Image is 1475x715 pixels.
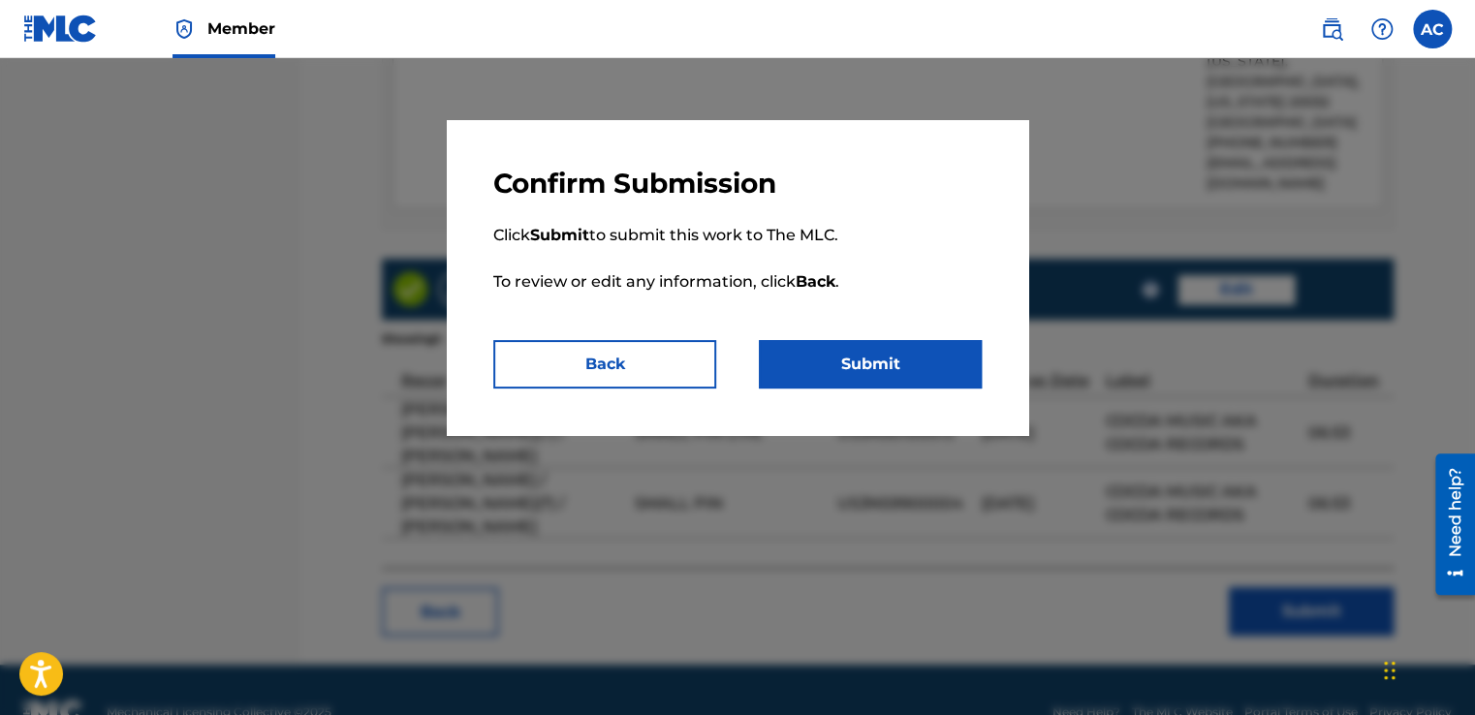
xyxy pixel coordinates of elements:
[1312,10,1351,48] a: Public Search
[1320,17,1343,41] img: search
[1384,641,1396,699] div: Drag
[530,226,589,244] strong: Submit
[1370,17,1394,41] img: help
[493,340,716,389] button: Back
[493,201,982,340] p: Click to submit this work to The MLC. To review or edit any information, click .
[173,17,196,41] img: Top Rightsholder
[759,340,982,389] button: Submit
[796,272,835,291] strong: Back
[207,17,275,40] span: Member
[1363,10,1401,48] div: Help
[493,167,982,201] h3: Confirm Submission
[1378,622,1475,715] iframe: Chat Widget
[1413,10,1452,48] div: User Menu
[1421,447,1475,603] iframe: Resource Center
[23,15,98,43] img: MLC Logo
